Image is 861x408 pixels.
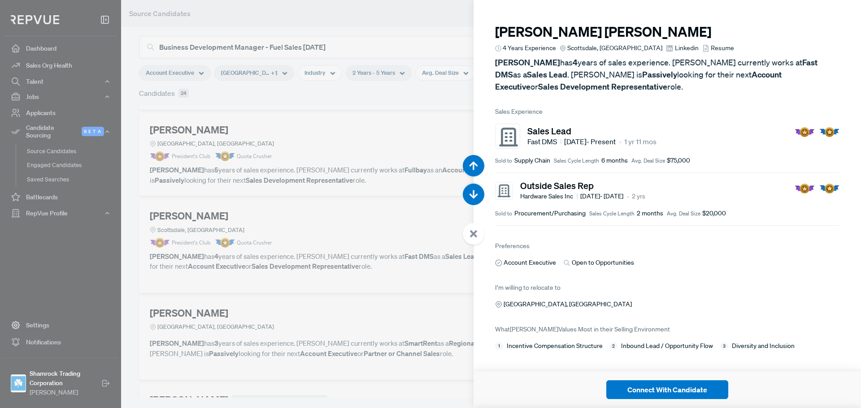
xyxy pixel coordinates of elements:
strong: [PERSON_NAME] [495,57,560,68]
span: I’m willing to relocate to [495,283,561,292]
span: Scottsdale, [GEOGRAPHIC_DATA] [567,43,662,53]
span: Sales Cycle Length [589,210,635,218]
a: Linkedin [666,43,698,53]
span: Avg. Deal Size [631,157,665,165]
span: 1 [495,342,503,350]
span: 2 yrs [632,192,645,201]
span: Diversity and Inclusion [732,341,795,351]
a: Resume [702,43,734,53]
span: Open to Opportunities [572,258,634,267]
span: Hardware Sales Inc [520,192,578,201]
span: [GEOGRAPHIC_DATA], [GEOGRAPHIC_DATA] [504,300,632,309]
span: What [PERSON_NAME] Values Most in their Selling Environment [495,325,670,333]
span: Incentive Compensation Structure [507,341,603,351]
span: Supply Chain [514,156,550,165]
img: Quota Badge [819,184,839,193]
strong: Sales Lead [527,69,567,80]
span: Sales Cycle Length [554,157,599,165]
span: 1 yr 11 mos [624,136,657,147]
span: [DATE] - Present [564,136,616,147]
h5: Sales Lead [527,125,657,136]
p: has years of sales experience. [PERSON_NAME] currently works at as a . [PERSON_NAME] is looking f... [495,56,839,93]
img: President Badge [795,127,815,137]
strong: Passively [642,69,677,80]
img: Quota Badge [819,127,839,137]
span: 2 [610,342,618,350]
span: Sold to [495,157,512,165]
span: [DATE] - [DATE] [580,192,623,201]
button: Connect With Candidate [606,380,728,399]
span: $20,000 [702,209,726,218]
h5: Outside Sales Rep [520,180,645,191]
span: 6 months [601,156,628,165]
span: Procurement/Purchasing [514,209,586,218]
span: Linkedin [675,43,699,53]
span: Inbound Lead / Opportunity Flow [621,341,713,351]
span: 2 months [637,209,663,218]
article: • [619,136,622,147]
strong: 4 [573,57,578,68]
span: Sales Experience [495,107,839,116]
span: Account Executive [504,258,556,267]
span: Resume [711,43,734,53]
span: $75,000 [667,156,690,165]
span: Sold to [495,210,512,218]
span: 4 Years Experience [503,43,556,53]
span: 3 [720,342,728,350]
span: Avg. Deal Size [667,210,700,218]
span: Fast DMS [527,136,561,147]
article: • [626,191,629,202]
span: Preferences [495,242,530,250]
h3: [PERSON_NAME] [PERSON_NAME] [495,24,839,40]
strong: Sales Development Representative [538,82,667,92]
img: President Badge [795,184,815,193]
